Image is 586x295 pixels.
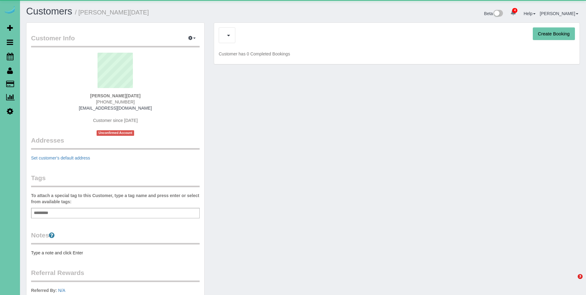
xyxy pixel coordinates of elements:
[31,250,200,256] pre: Type a note and click Enter
[96,99,135,104] span: [PHONE_NUMBER]
[31,268,200,282] legend: Referral Rewards
[93,118,138,123] span: Customer since [DATE]
[31,173,200,187] legend: Tags
[97,130,134,135] span: Unconfirmed Account
[493,10,503,18] img: New interface
[31,287,57,293] label: Referred By:
[31,34,200,47] legend: Customer Info
[4,6,16,15] img: Automaid Logo
[90,93,141,98] strong: [PERSON_NAME][DATE]
[524,11,536,16] a: Help
[565,274,580,289] iframe: Intercom live chat
[540,11,578,16] a: [PERSON_NAME]
[512,8,517,13] span: 4
[507,6,519,20] a: 4
[75,9,149,16] small: / [PERSON_NAME][DATE]
[219,51,575,57] p: Customer has 0 Completed Bookings
[79,106,152,111] a: [EMAIL_ADDRESS][DOMAIN_NAME]
[26,6,72,17] a: Customers
[31,156,90,160] a: Set customer's default address
[31,192,200,205] label: To attach a special tag to this Customer, type a tag name and press enter or select from availabl...
[578,274,583,279] span: 3
[31,231,200,244] legend: Notes
[484,11,503,16] a: Beta
[533,27,575,40] button: Create Booking
[58,288,65,293] a: N/A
